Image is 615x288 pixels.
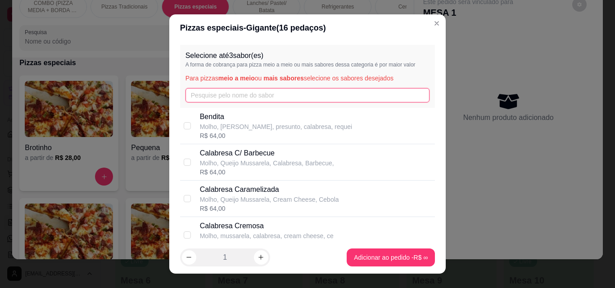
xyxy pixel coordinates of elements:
[430,16,444,31] button: Close
[254,250,268,265] button: increase-product-quantity
[200,204,339,213] div: R$ 64,00
[185,50,430,61] p: Selecione até 3 sabor(es)
[200,221,334,231] p: Calabresa Cremosa
[185,61,430,68] p: A forma de cobrança para pizza meio a meio ou mais sabores dessa categoria é por
[200,240,334,249] div: R$ 64,00
[182,250,196,265] button: decrease-product-quantity
[200,148,334,159] p: Calabresa C/ Barbecue
[185,88,430,102] input: Pesquise pelo nome do sabor
[263,75,304,82] span: mais sabores
[200,111,353,122] p: Bendita
[200,168,334,177] div: R$ 64,00
[200,159,334,168] p: Molho, Queijo Mussarela, Calabresa, Barbecue,
[200,122,353,131] p: Molho, [PERSON_NAME], presunto, calabresa, requei
[223,252,227,263] p: 1
[347,248,435,266] button: Adicionar ao pedido -R$ ∞
[389,62,415,68] span: maior valor
[185,74,430,83] p: Para pizzas ou selecione os sabores desejados
[180,22,435,34] div: Pizzas especiais - Gigante ( 16 pedaços)
[200,231,334,240] p: Molho, mussarela, calabresa, cream cheese, ce
[218,75,255,82] span: meio a meio
[200,184,339,195] p: Calabresa Caramelizada
[200,195,339,204] p: Molho, Queijo Mussarela, Cream Cheese, Cebola
[200,131,353,140] div: R$ 64,00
